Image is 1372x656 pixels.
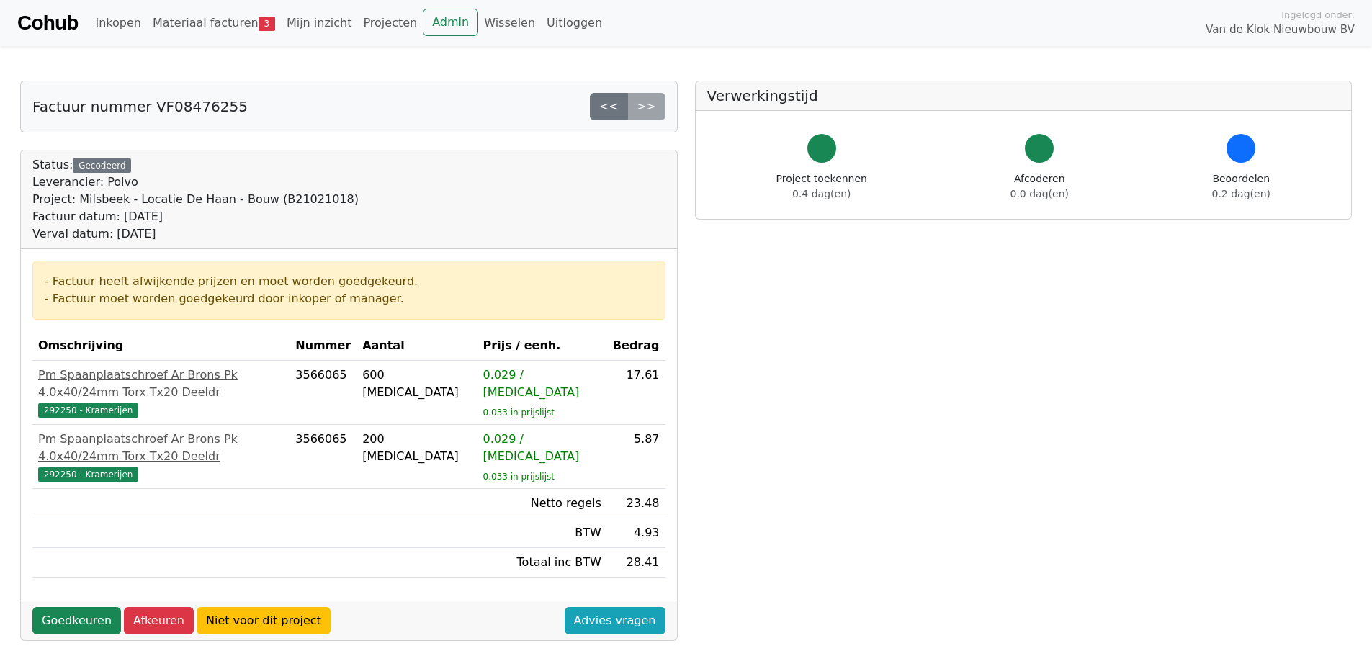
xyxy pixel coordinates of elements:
[483,431,601,465] div: 0.029 / [MEDICAL_DATA]
[45,273,653,290] div: - Factuur heeft afwijkende prijzen en moet worden goedgekeurd.
[477,548,607,578] td: Totaal inc BTW
[32,98,248,115] h5: Factuur nummer VF08476255
[290,361,357,425] td: 3566065
[89,9,146,37] a: Inkopen
[1212,171,1270,202] div: Beoordelen
[1281,8,1355,22] span: Ingelogd onder:
[607,548,665,578] td: 28.41
[73,158,131,173] div: Gecodeerd
[477,489,607,518] td: Netto regels
[290,331,357,361] th: Nummer
[1212,188,1270,199] span: 0.2 dag(en)
[477,331,607,361] th: Prijs / eenh.
[45,290,653,307] div: - Factuur moet worden goedgekeurd door inkoper of manager.
[17,6,78,40] a: Cohub
[607,489,665,518] td: 23.48
[32,174,359,191] div: Leverancier: Polvo
[290,425,357,489] td: 3566065
[362,431,471,465] div: 200 [MEDICAL_DATA]
[1206,22,1355,38] span: Van de Klok Nieuwbouw BV
[38,403,138,418] span: 292250 - Kramerijen
[423,9,478,36] a: Admin
[259,17,275,31] span: 3
[607,331,665,361] th: Bedrag
[483,367,601,401] div: 0.029 / [MEDICAL_DATA]
[478,9,541,37] a: Wisselen
[590,93,628,120] a: <<
[607,361,665,425] td: 17.61
[38,467,138,482] span: 292250 - Kramerijen
[483,472,555,482] sub: 0.033 in prijslijst
[38,431,284,465] div: Pm Spaanplaatschroef Ar Brons Pk 4.0x40/24mm Torx Tx20 Deeldr
[1010,171,1069,202] div: Afcoderen
[124,607,194,634] a: Afkeuren
[32,156,359,243] div: Status:
[357,9,423,37] a: Projecten
[197,607,331,634] a: Niet voor dit project
[357,331,477,361] th: Aantal
[147,9,281,37] a: Materiaal facturen3
[776,171,867,202] div: Project toekennen
[32,191,359,208] div: Project: Milsbeek - Locatie De Haan - Bouw (B21021018)
[1010,188,1069,199] span: 0.0 dag(en)
[565,607,665,634] a: Advies vragen
[281,9,358,37] a: Mijn inzicht
[32,225,359,243] div: Verval datum: [DATE]
[38,367,284,401] div: Pm Spaanplaatschroef Ar Brons Pk 4.0x40/24mm Torx Tx20 Deeldr
[32,331,290,361] th: Omschrijving
[483,408,555,418] sub: 0.033 in prijslijst
[362,367,471,401] div: 600 [MEDICAL_DATA]
[32,607,121,634] a: Goedkeuren
[607,425,665,489] td: 5.87
[792,188,851,199] span: 0.4 dag(en)
[38,431,284,482] a: Pm Spaanplaatschroef Ar Brons Pk 4.0x40/24mm Torx Tx20 Deeldr292250 - Kramerijen
[541,9,608,37] a: Uitloggen
[32,208,359,225] div: Factuur datum: [DATE]
[607,518,665,548] td: 4.93
[38,367,284,418] a: Pm Spaanplaatschroef Ar Brons Pk 4.0x40/24mm Torx Tx20 Deeldr292250 - Kramerijen
[477,518,607,548] td: BTW
[707,87,1340,104] h5: Verwerkingstijd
